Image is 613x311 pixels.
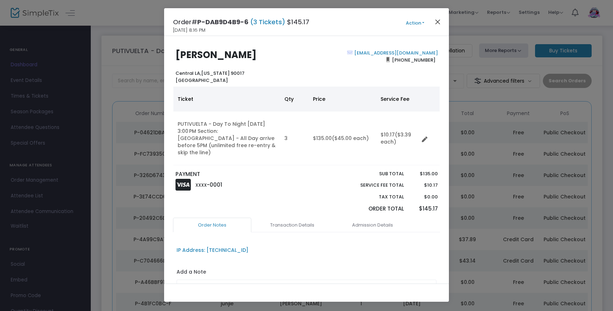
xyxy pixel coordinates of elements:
p: PAYMENT [175,170,303,178]
a: Transaction Details [253,218,331,233]
th: Service Fee [376,87,419,112]
p: Service Fee Total [344,182,404,189]
th: Price [309,87,376,112]
span: XXXX [195,182,207,188]
p: Sub total [344,170,404,177]
h4: Order# $145.17 [173,17,309,27]
td: $10.17 [376,112,419,165]
td: 3 [280,112,309,165]
label: Add a Note [177,268,206,278]
div: Data table [173,87,440,165]
th: Qty [280,87,309,112]
a: Admission Details [333,218,412,233]
span: [DATE] 8:16 PM [173,27,205,34]
span: P-DAB9D4B9-6 [197,17,248,26]
p: Tax Total [344,193,404,201]
button: Action [394,19,436,27]
span: Central LA, [175,70,201,77]
p: $0.00 [411,193,438,201]
td: PUTIVUELTA - Day To Night [DATE] 3:00 PM Section: [GEOGRAPHIC_DATA] - All Day arrive before 5PM (... [173,112,280,165]
p: Order Total [344,205,404,213]
span: ($45.00 each) [332,135,369,142]
span: -0001 [207,181,222,188]
th: Ticket [173,87,280,112]
span: [PHONE_NUMBER] [390,54,438,66]
p: $145.17 [411,205,438,213]
button: Close [433,17,442,26]
b: [US_STATE] 90017 [GEOGRAPHIC_DATA] [175,70,245,84]
div: IP Address: [TECHNICAL_ID] [177,247,248,254]
td: $135.00 [309,112,376,165]
a: [EMAIL_ADDRESS][DOMAIN_NAME] [353,50,438,56]
p: $10.17 [411,182,438,189]
p: $135.00 [411,170,438,177]
span: ($3.39 each) [381,131,411,145]
a: Order Notes [173,218,251,233]
b: [PERSON_NAME] [175,48,257,61]
span: (3 Tickets) [248,17,287,26]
